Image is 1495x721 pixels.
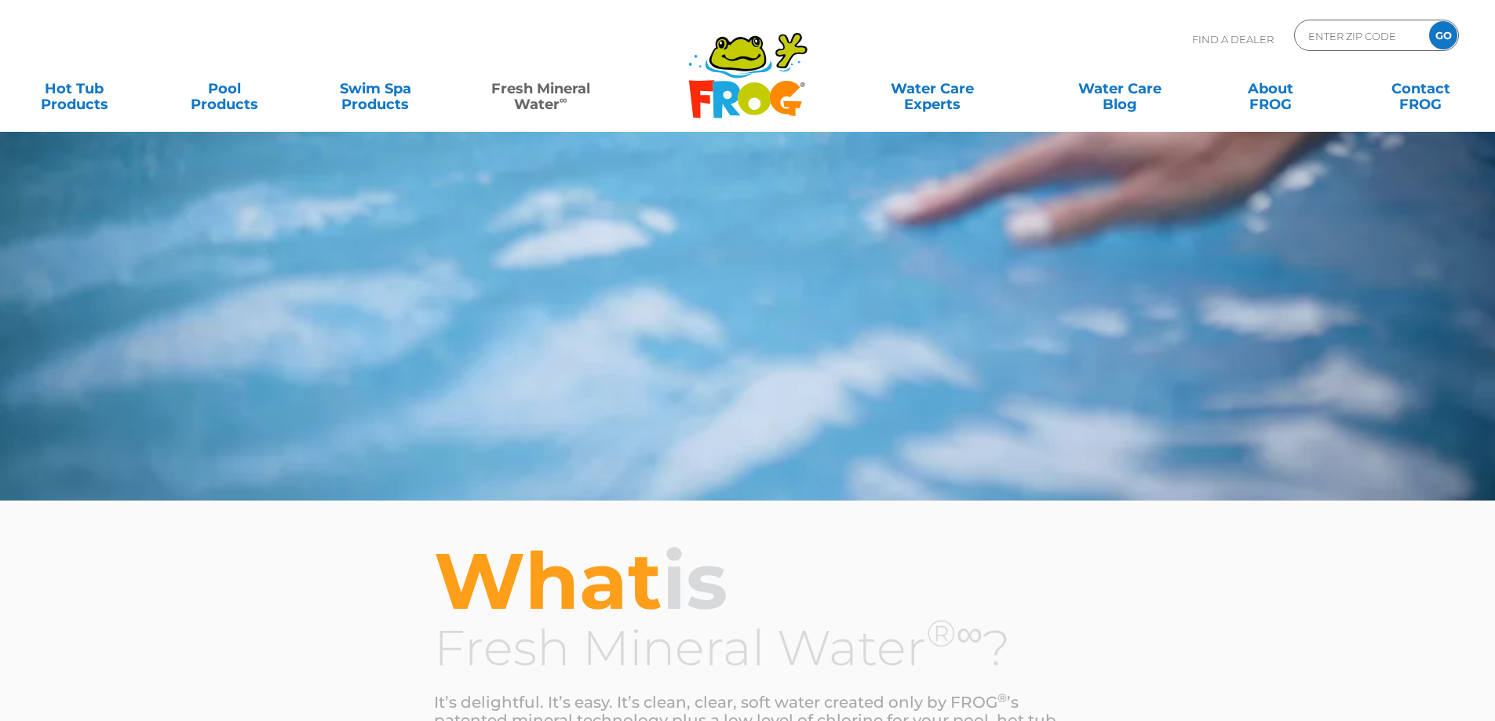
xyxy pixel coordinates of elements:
a: PoolProducts [166,73,283,104]
a: Swim SpaProducts [317,73,434,104]
h2: is [434,540,1062,621]
a: Water CareExperts [837,73,1027,104]
a: ContactFROG [1362,73,1479,104]
h3: Fresh Mineral Water ? [434,621,1062,674]
a: Hot TubProducts [16,73,133,104]
p: Find A Dealer [1192,20,1274,59]
input: GO [1429,21,1457,49]
a: AboutFROG [1212,73,1329,104]
a: Fresh MineralWater∞ [467,73,614,104]
sup: ® [997,690,1007,705]
span: What [434,533,662,628]
sup: ®∞ [926,610,983,656]
sup: ∞ [560,93,567,106]
a: Water CareBlog [1061,73,1178,104]
input: Zip Code Form [1307,24,1413,47]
